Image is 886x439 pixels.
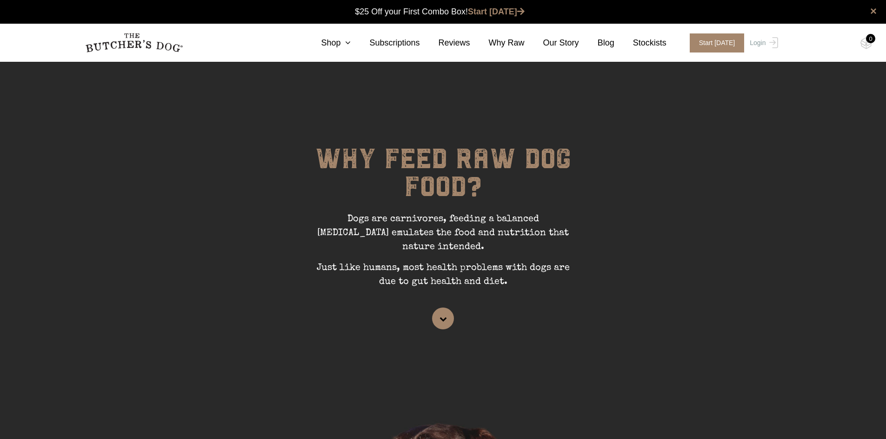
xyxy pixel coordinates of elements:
[860,37,872,49] img: TBD_Cart-Empty.png
[747,33,778,52] a: Login
[351,37,420,49] a: Subscriptions
[579,37,614,49] a: Blog
[866,34,875,43] div: 0
[304,261,583,296] p: Just like humans, most health problems with dogs are due to gut health and diet.
[525,37,579,49] a: Our Story
[420,37,470,49] a: Reviews
[468,7,525,16] a: Start [DATE]
[302,37,351,49] a: Shop
[614,37,666,49] a: Stockists
[690,33,745,52] span: Start [DATE]
[304,212,583,261] p: Dogs are carnivores, feeding a balanced [MEDICAL_DATA] emulates the food and nutrition that natur...
[304,145,583,212] h1: WHY FEED RAW DOG FOOD?
[470,37,525,49] a: Why Raw
[680,33,748,52] a: Start [DATE]
[870,6,877,17] a: close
